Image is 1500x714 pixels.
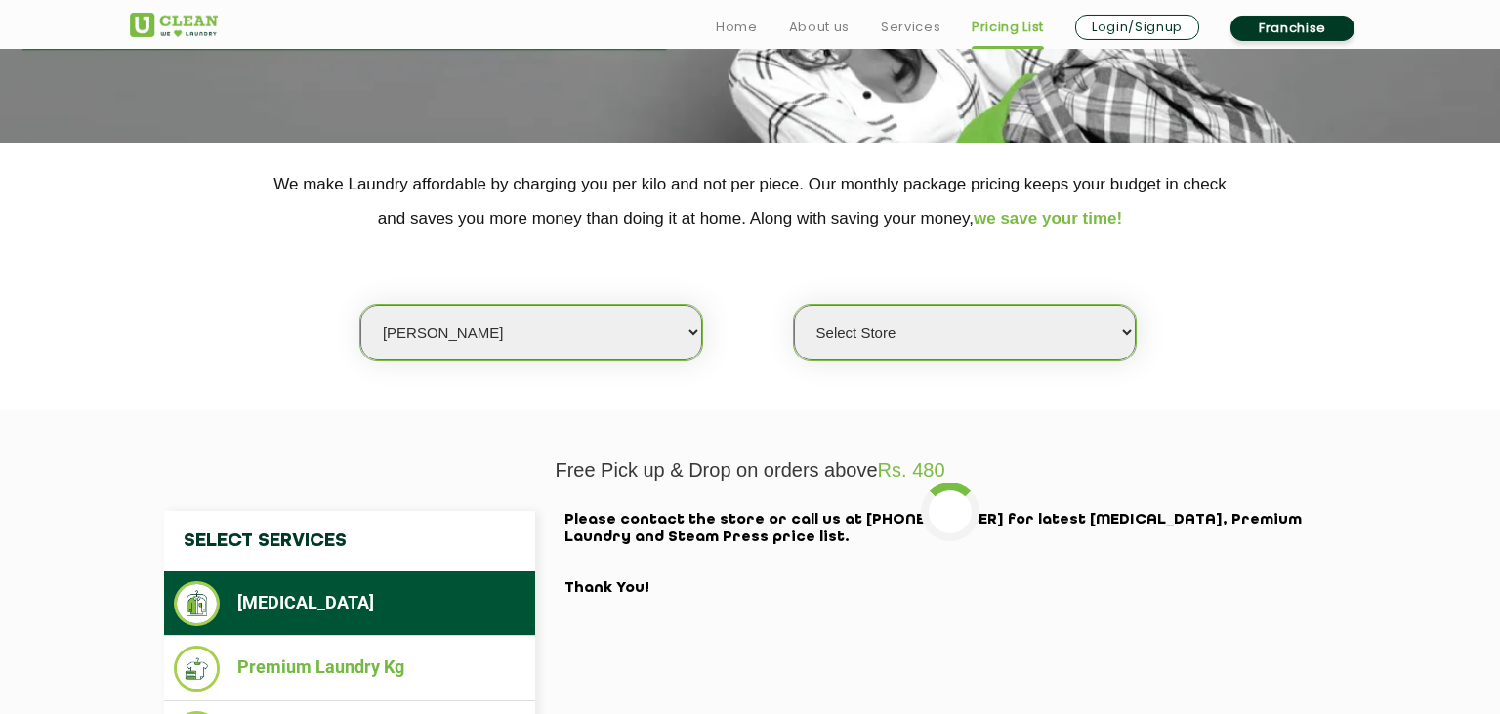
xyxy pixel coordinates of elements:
[878,459,945,481] span: Rs. 480
[130,167,1370,235] p: We make Laundry affordable by charging you per kilo and not per piece. Our monthly package pricin...
[716,16,758,39] a: Home
[174,646,525,692] li: Premium Laundry Kg
[164,511,535,571] h4: Select Services
[974,209,1122,228] span: we save your time!
[789,16,850,39] a: About us
[130,459,1370,482] p: Free Pick up & Drop on orders above
[174,646,220,692] img: Premium Laundry Kg
[174,581,525,626] li: [MEDICAL_DATA]
[1230,16,1354,41] a: Franchise
[130,13,218,37] img: UClean Laundry and Dry Cleaning
[972,16,1044,39] a: Pricing List
[564,512,1336,598] h2: Please contact the store or call us at [PHONE_NUMBER] for latest [MEDICAL_DATA], Premium Laundry ...
[174,581,220,626] img: Dry Cleaning
[1075,15,1199,40] a: Login/Signup
[881,16,940,39] a: Services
